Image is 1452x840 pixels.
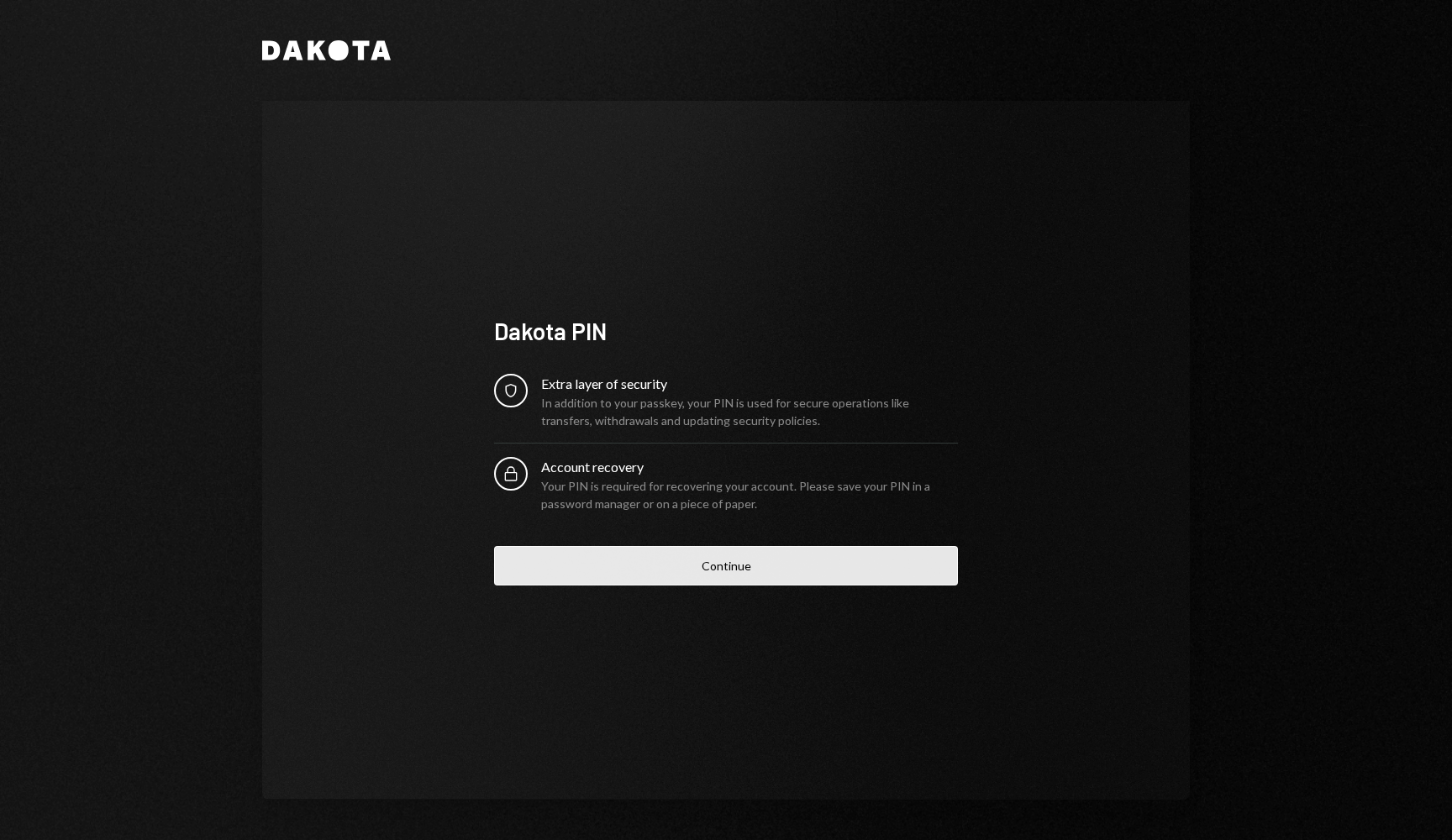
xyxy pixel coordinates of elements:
[541,374,958,394] div: Extra layer of security
[494,546,958,585] button: Continue
[541,477,958,512] div: Your PIN is required for recovering your account. Please save your PIN in a password manager or o...
[541,394,958,429] div: In addition to your passkey, your PIN is used for secure operations like transfers, withdrawals a...
[541,457,958,477] div: Account recovery
[494,315,958,348] div: Dakota PIN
